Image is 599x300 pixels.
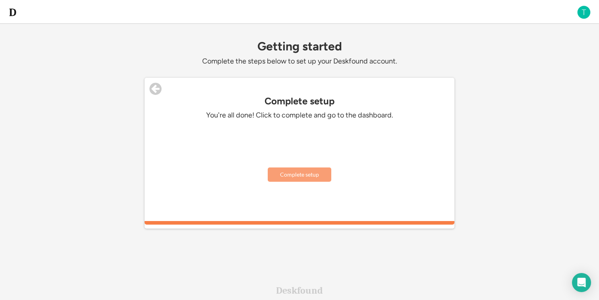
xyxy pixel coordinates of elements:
div: Open Intercom Messenger [572,273,591,292]
div: 100% [146,221,453,225]
button: Complete setup [268,167,331,182]
div: Complete setup [145,96,454,107]
div: Deskfound [276,286,323,295]
img: d-whitebg.png [8,8,17,17]
div: Complete the steps below to set up your Deskfound account. [145,57,454,66]
img: T.png [577,5,591,19]
div: Getting started [145,40,454,53]
div: You're all done! Click to complete and go to the dashboard. [180,111,419,120]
